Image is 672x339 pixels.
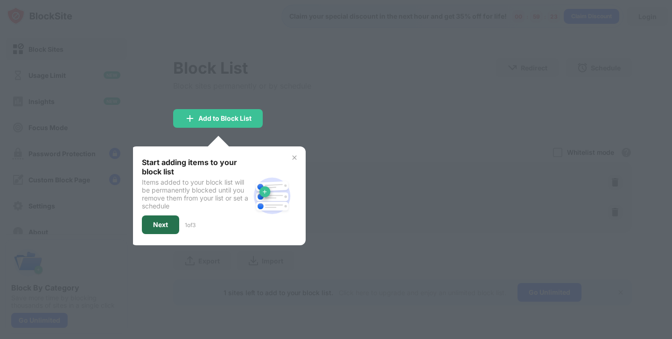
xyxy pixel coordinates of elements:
div: Next [153,221,168,228]
img: x-button.svg [291,154,298,161]
div: 1 of 3 [185,221,196,228]
img: block-site.svg [250,173,294,218]
div: Add to Block List [198,115,252,122]
div: Items added to your block list will be permanently blocked until you remove them from your list o... [142,178,250,210]
div: Start adding items to your block list [142,158,250,176]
